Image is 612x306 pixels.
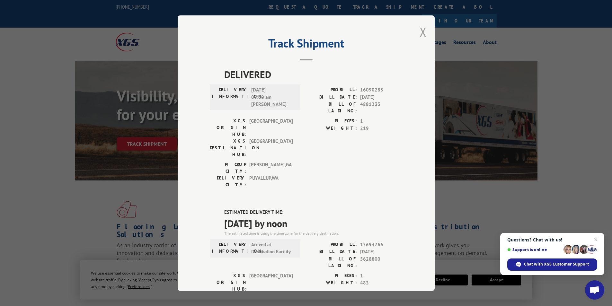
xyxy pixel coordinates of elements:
label: PICKUP CITY: [210,161,246,175]
label: BILL OF LADING: [306,255,357,269]
label: WEIGHT: [306,279,357,287]
span: [DATE] by noon [224,216,403,230]
span: [DATE] 09:30 am [PERSON_NAME] [251,86,295,108]
span: Support is online [507,247,561,252]
label: XGS ORIGIN HUB: [210,118,246,138]
label: BILL DATE: [306,93,357,101]
span: [DATE] [360,248,403,256]
label: XGS ORIGIN HUB: [210,272,246,292]
label: DELIVERY CITY: [210,175,246,188]
span: 1 [360,272,403,279]
span: DELIVERED [224,67,403,82]
span: Close chat [592,236,599,244]
span: [DATE] [360,93,403,101]
button: Close modal [420,23,427,40]
div: The estimated time is using the time zone for the delivery destination. [224,230,403,236]
label: PIECES: [306,118,357,125]
label: WEIGHT: [306,125,357,132]
label: DELIVERY INFORMATION: [212,86,248,108]
label: PIECES: [306,272,357,279]
span: Chat with XGS Customer Support [524,261,589,267]
span: 1 [360,118,403,125]
span: 483 [360,279,403,287]
span: Questions? Chat with us! [507,237,597,242]
span: [GEOGRAPHIC_DATA] [249,118,293,138]
div: Chat with XGS Customer Support [507,258,597,271]
label: BILL OF LADING: [306,101,357,114]
span: [PERSON_NAME] , GA [249,161,293,175]
span: [GEOGRAPHIC_DATA] [249,272,293,292]
h2: Track Shipment [210,39,403,51]
label: DELIVERY INFORMATION: [212,241,248,255]
label: XGS DESTINATION HUB: [210,138,246,158]
span: Arrived at Destination Facility [251,241,295,255]
div: Open chat [585,280,604,300]
label: BILL DATE: [306,248,357,256]
span: 16090283 [360,86,403,94]
span: 4881233 [360,101,403,114]
span: 219 [360,125,403,132]
label: PROBILL: [306,86,357,94]
span: 17694766 [360,241,403,248]
span: 5628800 [360,255,403,269]
label: ESTIMATED DELIVERY TIME: [224,209,403,216]
label: PROBILL: [306,241,357,248]
span: [GEOGRAPHIC_DATA] [249,138,293,158]
span: PUYALLUP , WA [249,175,293,188]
